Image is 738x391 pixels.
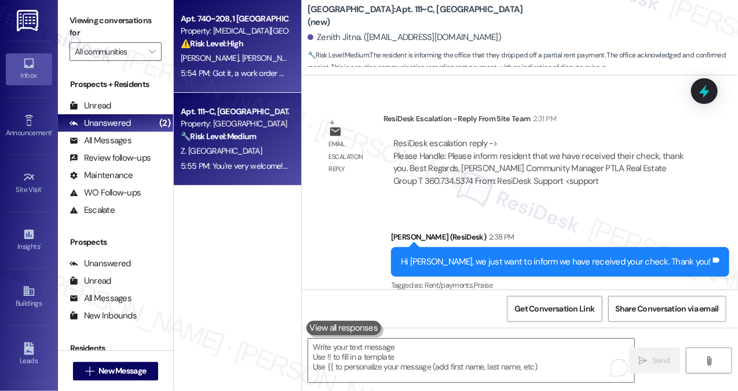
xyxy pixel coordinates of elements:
[401,256,711,268] div: Hi [PERSON_NAME], we just want to inform we have received your check. Thank you!
[52,127,53,135] span: •
[70,135,131,147] div: All Messages
[98,365,146,377] span: New Message
[70,258,131,270] div: Unanswered
[393,137,684,186] div: ResiDesk escalation reply -> Please Handle: Please inform resident that we have received their ch...
[6,225,52,256] a: Insights •
[391,231,729,247] div: [PERSON_NAME] (ResiDesk)
[6,339,52,370] a: Leads
[70,100,111,112] div: Unread
[391,277,729,294] div: Tagged as:
[308,3,539,28] b: [GEOGRAPHIC_DATA]: Apt. 111~C, [GEOGRAPHIC_DATA] (new)
[181,131,256,142] strong: 🔧 Risk Level: Medium
[181,25,288,37] div: Property: [MEDICAL_DATA][GEOGRAPHIC_DATA]
[329,138,374,175] div: Email escalation reply
[42,184,43,192] span: •
[70,310,137,322] div: New Inbounds
[242,53,300,63] span: [PERSON_NAME]
[474,280,493,290] span: Praise
[181,161,561,171] div: 5:55 PM: You're very welcome! If you have questions or any home-related concerns, please feel fre...
[17,10,41,31] img: ResiDesk Logo
[507,296,602,322] button: Get Conversation Link
[70,169,133,182] div: Maintenance
[70,275,111,287] div: Unread
[70,187,141,199] div: WO Follow-ups
[181,53,242,63] span: [PERSON_NAME]
[181,118,288,130] div: Property: [GEOGRAPHIC_DATA]
[704,356,713,365] i: 
[181,146,262,156] span: Z. [GEOGRAPHIC_DATA]
[6,281,52,313] a: Buildings
[181,106,288,118] div: Apt. 111~C, [GEOGRAPHIC_DATA] (new)
[70,12,162,42] label: Viewing conversations for
[181,68,699,78] div: 5:54 PM: Got it, a work order has been created for your clogged kitchen sink, and I have notified...
[652,354,670,367] span: Send
[73,362,159,381] button: New Message
[70,204,115,216] div: Escalate
[531,113,556,125] div: 2:31 PM
[308,339,634,382] textarea: To enrich screen reader interactions, please activate Accessibility in Grammarly extension settings
[308,50,369,60] strong: 🔧 Risk Level: Medium
[308,49,738,74] span: : The resident is informing the office that they dropped off a partial rent payment. The office a...
[608,296,726,322] button: Share Conversation via email
[639,356,648,365] i: 
[616,303,719,315] span: Share Conversation via email
[6,53,52,85] a: Inbox
[58,342,173,354] div: Residents
[156,114,173,132] div: (2)
[70,117,131,129] div: Unanswered
[58,236,173,248] div: Prospects
[70,292,131,305] div: All Messages
[629,347,680,374] button: Send
[75,42,143,61] input: All communities
[181,13,288,25] div: Apt. 740~208, 1 [GEOGRAPHIC_DATA]
[181,38,243,49] strong: ⚠️ Risk Level: High
[514,303,594,315] span: Get Conversation Link
[383,113,695,129] div: ResiDesk Escalation - Reply From Site Team
[149,47,155,56] i: 
[308,31,501,44] div: Zenith Jitna. ([EMAIL_ADDRESS][DOMAIN_NAME])
[58,78,173,90] div: Prospects + Residents
[486,231,514,243] div: 2:38 PM
[85,367,94,376] i: 
[40,241,42,249] span: •
[425,280,474,290] span: Rent/payments ,
[6,168,52,199] a: Site Visit •
[70,152,151,164] div: Review follow-ups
